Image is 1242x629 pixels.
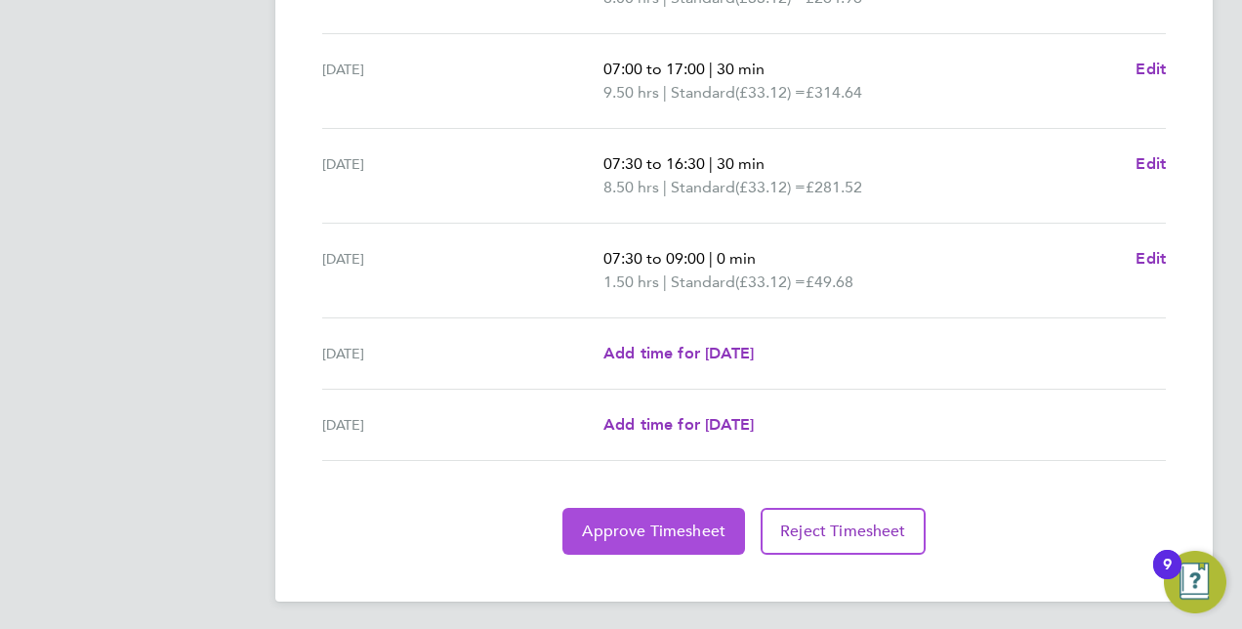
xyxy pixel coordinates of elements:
[603,273,659,291] span: 1.50 hrs
[761,508,926,555] button: Reject Timesheet
[780,522,906,541] span: Reject Timesheet
[717,249,756,268] span: 0 min
[1164,551,1226,613] button: Open Resource Center, 9 new notifications
[603,344,754,362] span: Add time for [DATE]
[322,247,603,294] div: [DATE]
[1136,60,1166,78] span: Edit
[562,508,745,555] button: Approve Timesheet
[735,273,806,291] span: (£33.12) =
[603,413,754,437] a: Add time for [DATE]
[582,522,725,541] span: Approve Timesheet
[1136,58,1166,81] a: Edit
[1136,154,1166,173] span: Edit
[603,83,659,102] span: 9.50 hrs
[735,83,806,102] span: (£33.12) =
[603,249,705,268] span: 07:30 to 09:00
[671,271,735,294] span: Standard
[322,342,603,365] div: [DATE]
[709,154,713,173] span: |
[603,415,754,434] span: Add time for [DATE]
[603,342,754,365] a: Add time for [DATE]
[671,176,735,199] span: Standard
[603,154,705,173] span: 07:30 to 16:30
[806,273,853,291] span: £49.68
[806,83,862,102] span: £314.64
[717,60,765,78] span: 30 min
[603,60,705,78] span: 07:00 to 17:00
[322,152,603,199] div: [DATE]
[322,413,603,437] div: [DATE]
[709,249,713,268] span: |
[671,81,735,105] span: Standard
[603,178,659,196] span: 8.50 hrs
[1163,565,1172,590] div: 9
[735,178,806,196] span: (£33.12) =
[1136,152,1166,176] a: Edit
[1136,247,1166,271] a: Edit
[663,83,667,102] span: |
[717,154,765,173] span: 30 min
[806,178,862,196] span: £281.52
[663,178,667,196] span: |
[1136,249,1166,268] span: Edit
[663,273,667,291] span: |
[322,58,603,105] div: [DATE]
[709,60,713,78] span: |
